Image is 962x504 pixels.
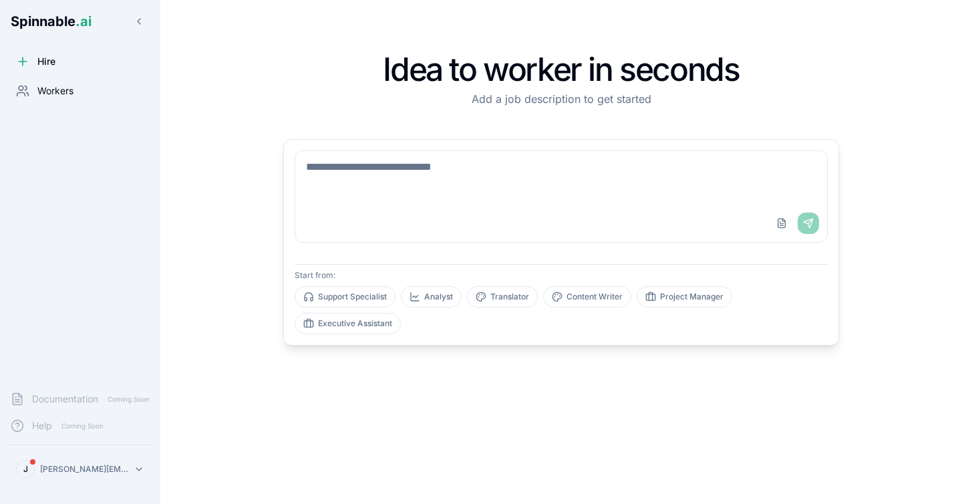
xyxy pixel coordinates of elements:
button: J[PERSON_NAME][EMAIL_ADDRESS][DOMAIN_NAME] [11,456,150,483]
button: Analyst [401,286,462,307]
button: Translator [467,286,538,307]
span: Coming Soon [104,393,154,406]
span: J [23,464,28,475]
button: Support Specialist [295,286,395,307]
button: Content Writer [543,286,631,307]
span: Help [32,419,52,432]
button: Project Manager [637,286,732,307]
span: Coming Soon [57,420,108,432]
span: Workers [37,84,73,98]
p: Add a job description to get started [283,91,839,107]
span: Hire [37,55,55,68]
span: Spinnable [11,13,92,29]
p: Start from: [295,270,828,281]
span: Documentation [32,392,98,406]
span: .ai [75,13,92,29]
p: [PERSON_NAME][EMAIL_ADDRESS][DOMAIN_NAME] [40,464,128,475]
button: Executive Assistant [295,313,401,334]
h1: Idea to worker in seconds [283,53,839,86]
